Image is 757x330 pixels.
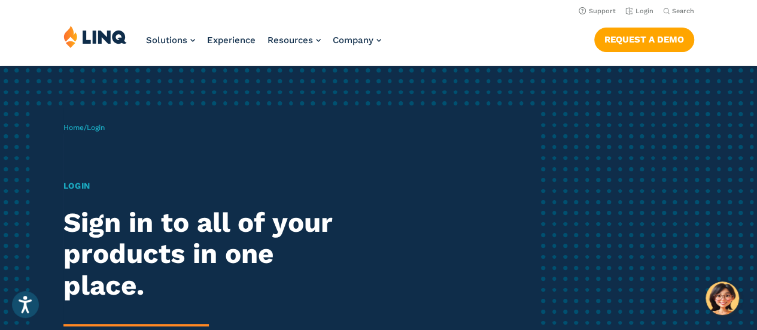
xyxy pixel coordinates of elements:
img: LINQ | K‑12 Software [63,25,127,48]
a: Experience [207,35,256,46]
h1: Login [63,180,355,192]
span: Resources [267,35,313,46]
nav: Button Navigation [594,25,694,52]
button: Open Search Bar [663,7,694,16]
span: Login [87,123,105,132]
a: Support [579,7,616,15]
h2: Sign in to all of your products in one place. [63,207,355,302]
a: Request a Demo [594,28,694,52]
a: Resources [267,35,321,46]
a: Home [63,123,84,132]
nav: Primary Navigation [146,25,381,65]
span: / [63,123,105,132]
a: Company [333,35,381,46]
a: Login [625,7,653,15]
span: Solutions [146,35,187,46]
span: Search [672,7,694,15]
button: Hello, have a question? Let’s chat. [706,281,739,315]
a: Solutions [146,35,195,46]
span: Company [333,35,373,46]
